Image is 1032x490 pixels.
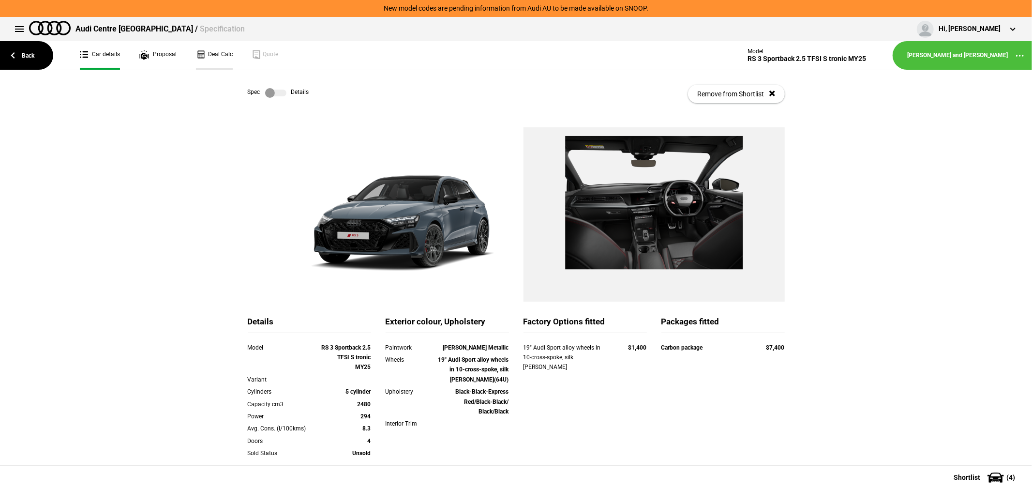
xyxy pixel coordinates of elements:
[907,51,1008,60] a: [PERSON_NAME] and [PERSON_NAME]
[661,316,785,333] div: Packages fitted
[75,24,245,34] div: Audi Centre [GEOGRAPHIC_DATA] /
[200,24,245,33] span: Specification
[954,474,980,481] span: Shortlist
[438,356,509,383] strong: 19" Audi Sport alloy wheels in 10-cross-spoke, silk [PERSON_NAME](64U)
[939,465,1032,490] button: Shortlist(4)
[358,401,371,408] strong: 2480
[346,388,371,395] strong: 5 cylinder
[748,55,866,63] div: RS 3 Sportback 2.5 TFSI S tronic MY25
[248,88,309,98] div: Spec Details
[628,344,647,351] strong: $1,400
[29,21,71,35] img: audi.png
[368,438,371,444] strong: 4
[248,399,322,409] div: Capacity cm3
[248,412,322,421] div: Power
[1008,44,1032,68] button: ...
[456,388,509,415] strong: Black-Black-Express Red/Black-Black/ Black/Black
[139,41,177,70] a: Proposal
[766,344,785,351] strong: $7,400
[322,344,371,371] strong: RS 3 Sportback 2.5 TFSI S tronic MY25
[386,387,435,397] div: Upholstery
[248,424,322,433] div: Avg. Cons. (l/100kms)
[363,425,371,432] strong: 8.3
[939,24,1001,34] div: Hi, [PERSON_NAME]
[443,344,509,351] strong: [PERSON_NAME] Metallic
[386,355,435,365] div: Wheels
[1006,474,1015,481] span: ( 4 )
[80,41,120,70] a: Car details
[386,419,435,429] div: Interior Trim
[248,448,322,458] div: Sold Status
[523,316,647,333] div: Factory Options fitted
[248,316,371,333] div: Details
[248,343,322,352] div: Model
[248,375,322,384] div: Variant
[661,344,703,351] strong: Carbon package
[386,343,435,352] div: Paintwork
[353,450,371,457] strong: Unsold
[361,413,371,420] strong: 294
[386,316,509,333] div: Exterior colour, Upholstery
[248,387,322,397] div: Cylinders
[196,41,233,70] a: Deal Calc
[248,436,322,446] div: Doors
[748,48,866,55] div: Model
[523,343,610,372] div: 19" Audi Sport alloy wheels in 10-cross-spoke, silk [PERSON_NAME]
[688,85,785,103] button: Remove from Shortlist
